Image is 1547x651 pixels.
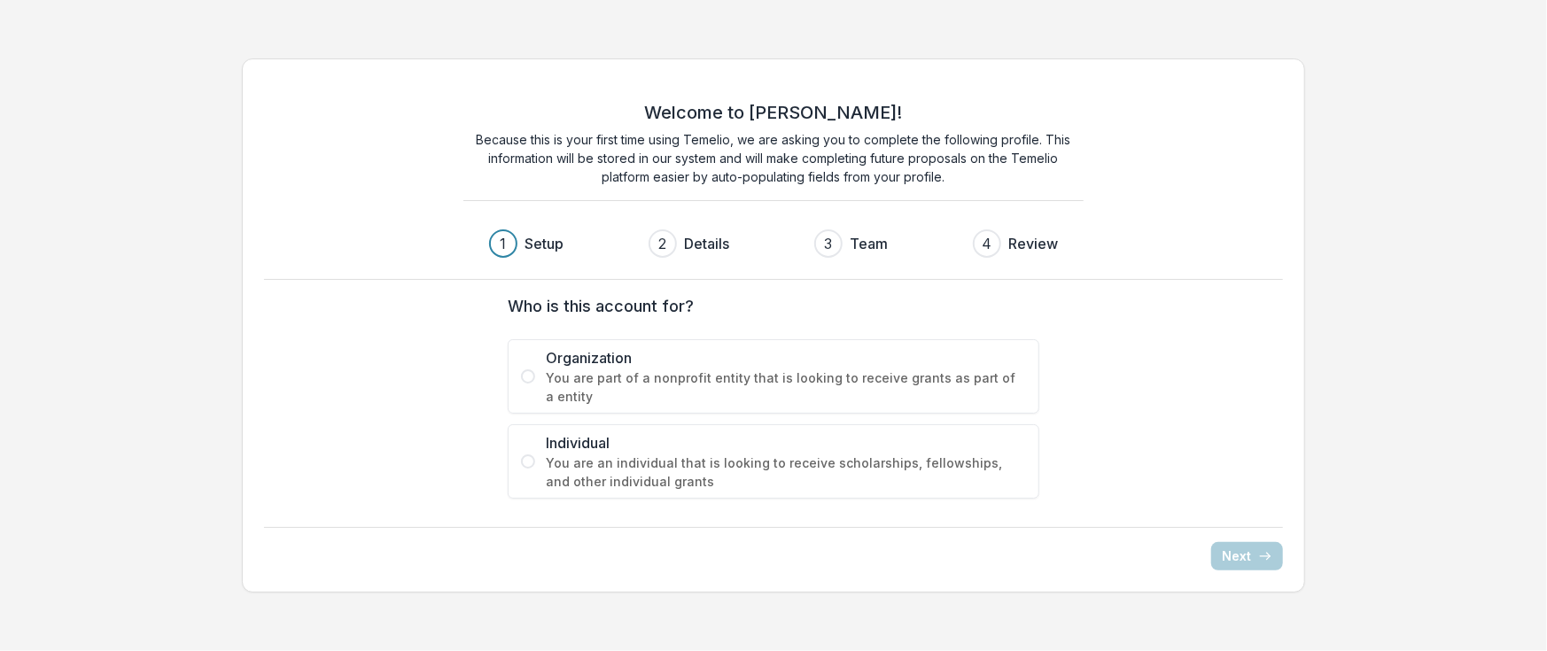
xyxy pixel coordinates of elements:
div: Progress [489,229,1058,258]
span: Individual [546,432,1026,453]
h2: Welcome to [PERSON_NAME]! [644,102,902,123]
h3: Details [684,233,729,254]
div: 1 [500,233,506,254]
button: Next [1211,542,1283,570]
h3: Setup [525,233,564,254]
label: Who is this account for? [508,294,1029,318]
span: You are part of a nonprofit entity that is looking to receive grants as part of a entity [546,368,1026,406]
h3: Review [1008,233,1058,254]
div: 3 [824,233,832,254]
h3: Team [850,233,888,254]
p: Because this is your first time using Temelio, we are asking you to complete the following profil... [463,130,1084,186]
div: 4 [982,233,991,254]
span: You are an individual that is looking to receive scholarships, fellowships, and other individual ... [546,453,1026,491]
span: Organization [546,347,1026,368]
div: 2 [658,233,666,254]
